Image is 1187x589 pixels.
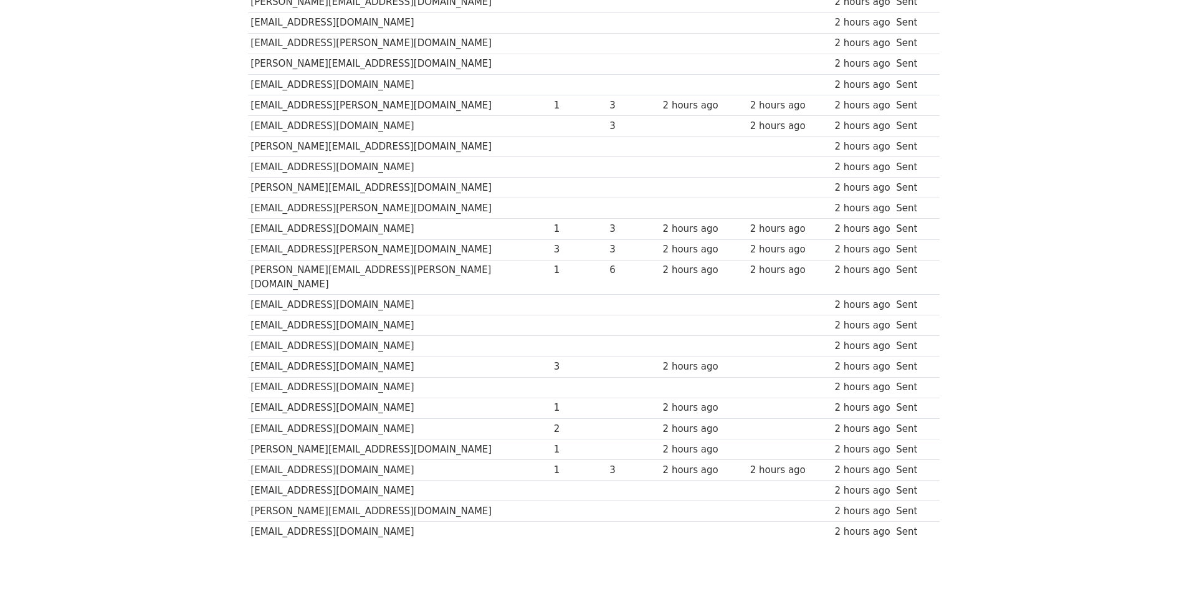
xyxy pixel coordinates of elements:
div: 2 hours ago [834,360,890,374]
div: 2 hours ago [663,242,744,257]
td: Sent [893,219,933,239]
td: Sent [893,239,933,260]
div: 2 hours ago [750,119,829,133]
div: 2 hours ago [750,242,829,257]
div: 1 [554,263,604,277]
td: Sent [893,481,933,501]
div: 2 hours ago [834,181,890,195]
td: [EMAIL_ADDRESS][DOMAIN_NAME] [248,219,551,239]
div: 2 hours ago [834,57,890,71]
td: [EMAIL_ADDRESS][DOMAIN_NAME] [248,12,551,33]
div: 6 [609,263,657,277]
div: 2 hours ago [750,98,829,113]
td: Sent [893,357,933,377]
div: 2 hours ago [834,36,890,50]
td: Sent [893,439,933,459]
div: 1 [554,98,604,113]
td: [EMAIL_ADDRESS][DOMAIN_NAME] [248,398,551,418]
div: 1 [554,443,604,457]
div: 3 [609,222,657,236]
div: 2 hours ago [834,16,890,30]
div: 2 hours ago [663,360,744,374]
div: 2 hours ago [834,484,890,498]
div: 3 [609,119,657,133]
div: 2 hours ago [834,78,890,92]
td: [PERSON_NAME][EMAIL_ADDRESS][DOMAIN_NAME] [248,54,551,74]
td: Sent [893,54,933,74]
div: 2 hours ago [834,401,890,415]
td: [EMAIL_ADDRESS][PERSON_NAME][DOMAIN_NAME] [248,95,551,115]
td: Sent [893,295,933,315]
td: Sent [893,178,933,198]
div: 2 hours ago [834,160,890,175]
div: 3 [609,463,657,477]
div: 2 hours ago [834,380,890,395]
div: 2 hours ago [663,422,744,436]
td: [EMAIL_ADDRESS][DOMAIN_NAME] [248,74,551,95]
td: Sent [893,12,933,33]
div: 3 [554,360,604,374]
div: 2 hours ago [834,242,890,257]
td: [EMAIL_ADDRESS][DOMAIN_NAME] [248,336,551,357]
td: Sent [893,198,933,219]
td: [EMAIL_ADDRESS][PERSON_NAME][DOMAIN_NAME] [248,33,551,54]
td: Sent [893,74,933,95]
td: Sent [893,398,933,418]
div: 3 [554,242,604,257]
div: 1 [554,463,604,477]
div: 2 hours ago [663,401,744,415]
div: 2 hours ago [834,504,890,519]
div: 2 hours ago [834,339,890,353]
div: 2 hours ago [834,443,890,457]
div: 2 hours ago [834,98,890,113]
div: 2 hours ago [750,463,829,477]
iframe: Chat Widget [1125,529,1187,589]
td: [EMAIL_ADDRESS][DOMAIN_NAME] [248,522,551,542]
td: [EMAIL_ADDRESS][DOMAIN_NAME] [248,115,551,136]
td: Sent [893,260,933,295]
td: [EMAIL_ADDRESS][DOMAIN_NAME] [248,157,551,178]
td: Sent [893,501,933,522]
div: 2 hours ago [834,525,890,539]
div: 2 hours ago [834,119,890,133]
td: [EMAIL_ADDRESS][DOMAIN_NAME] [248,481,551,501]
td: [PERSON_NAME][EMAIL_ADDRESS][DOMAIN_NAME] [248,136,551,157]
td: Sent [893,115,933,136]
td: Sent [893,459,933,480]
div: 聊天小工具 [1125,529,1187,589]
td: [EMAIL_ADDRESS][DOMAIN_NAME] [248,315,551,336]
td: [EMAIL_ADDRESS][DOMAIN_NAME] [248,377,551,398]
td: Sent [893,136,933,157]
td: [PERSON_NAME][EMAIL_ADDRESS][DOMAIN_NAME] [248,178,551,198]
div: 2 hours ago [750,263,829,277]
div: 3 [609,98,657,113]
td: Sent [893,33,933,54]
td: [PERSON_NAME][EMAIL_ADDRESS][DOMAIN_NAME] [248,439,551,459]
td: Sent [893,315,933,336]
div: 2 hours ago [834,201,890,216]
div: 2 hours ago [834,222,890,236]
td: Sent [893,418,933,439]
div: 2 hours ago [663,263,744,277]
td: [EMAIL_ADDRESS][PERSON_NAME][DOMAIN_NAME] [248,239,551,260]
td: [EMAIL_ADDRESS][DOMAIN_NAME] [248,459,551,480]
td: Sent [893,95,933,115]
div: 2 hours ago [834,463,890,477]
div: 2 hours ago [663,443,744,457]
div: 2 hours ago [663,463,744,477]
div: 3 [609,242,657,257]
div: 2 hours ago [834,422,890,436]
div: 2 hours ago [834,140,890,154]
div: 1 [554,401,604,415]
td: Sent [893,336,933,357]
td: [EMAIL_ADDRESS][PERSON_NAME][DOMAIN_NAME] [248,198,551,219]
div: 2 hours ago [663,222,744,236]
div: 2 hours ago [834,263,890,277]
td: [EMAIL_ADDRESS][DOMAIN_NAME] [248,418,551,439]
div: 2 hours ago [834,298,890,312]
td: [PERSON_NAME][EMAIL_ADDRESS][PERSON_NAME][DOMAIN_NAME] [248,260,551,295]
td: Sent [893,377,933,398]
td: [EMAIL_ADDRESS][DOMAIN_NAME] [248,295,551,315]
td: [EMAIL_ADDRESS][DOMAIN_NAME] [248,357,551,377]
div: 1 [554,222,604,236]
